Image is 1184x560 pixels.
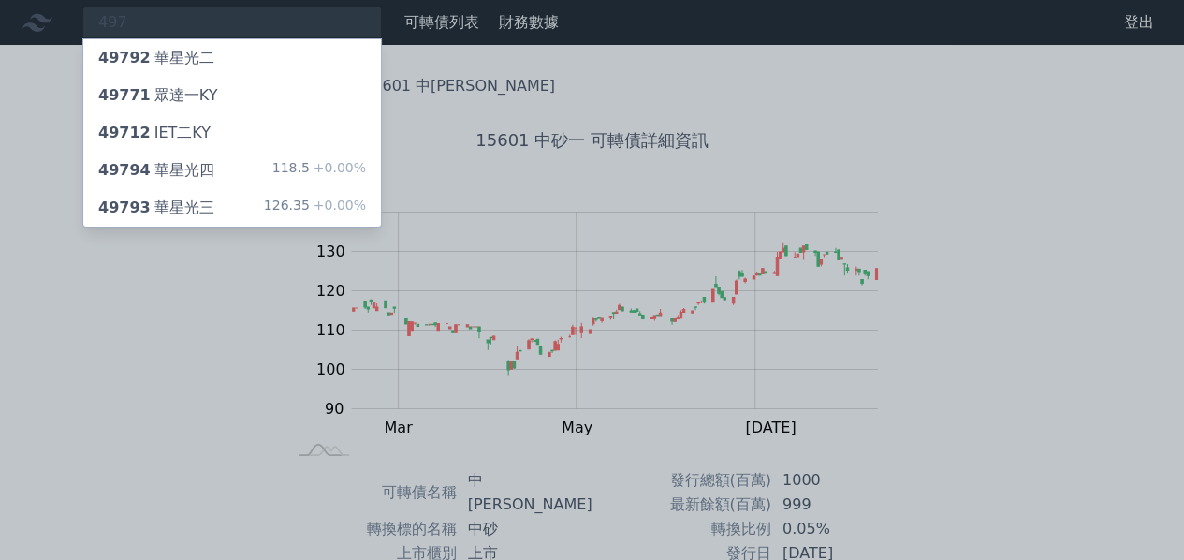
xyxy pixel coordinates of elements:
[98,197,214,219] div: 華星光三
[98,86,151,104] span: 49771
[98,122,211,144] div: IET二KY
[98,161,151,179] span: 49794
[98,124,151,141] span: 49712
[98,47,214,69] div: 華星光二
[83,39,381,77] a: 49792華星光二
[83,152,381,189] a: 49794華星光四 118.5+0.00%
[310,160,366,175] span: +0.00%
[98,199,151,216] span: 49793
[98,84,217,107] div: 眾達一KY
[272,159,366,182] div: 118.5
[98,49,151,66] span: 49792
[83,77,381,114] a: 49771眾達一KY
[83,189,381,227] a: 49793華星光三 126.35+0.00%
[98,159,214,182] div: 華星光四
[310,198,366,213] span: +0.00%
[83,114,381,152] a: 49712IET二KY
[264,197,366,219] div: 126.35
